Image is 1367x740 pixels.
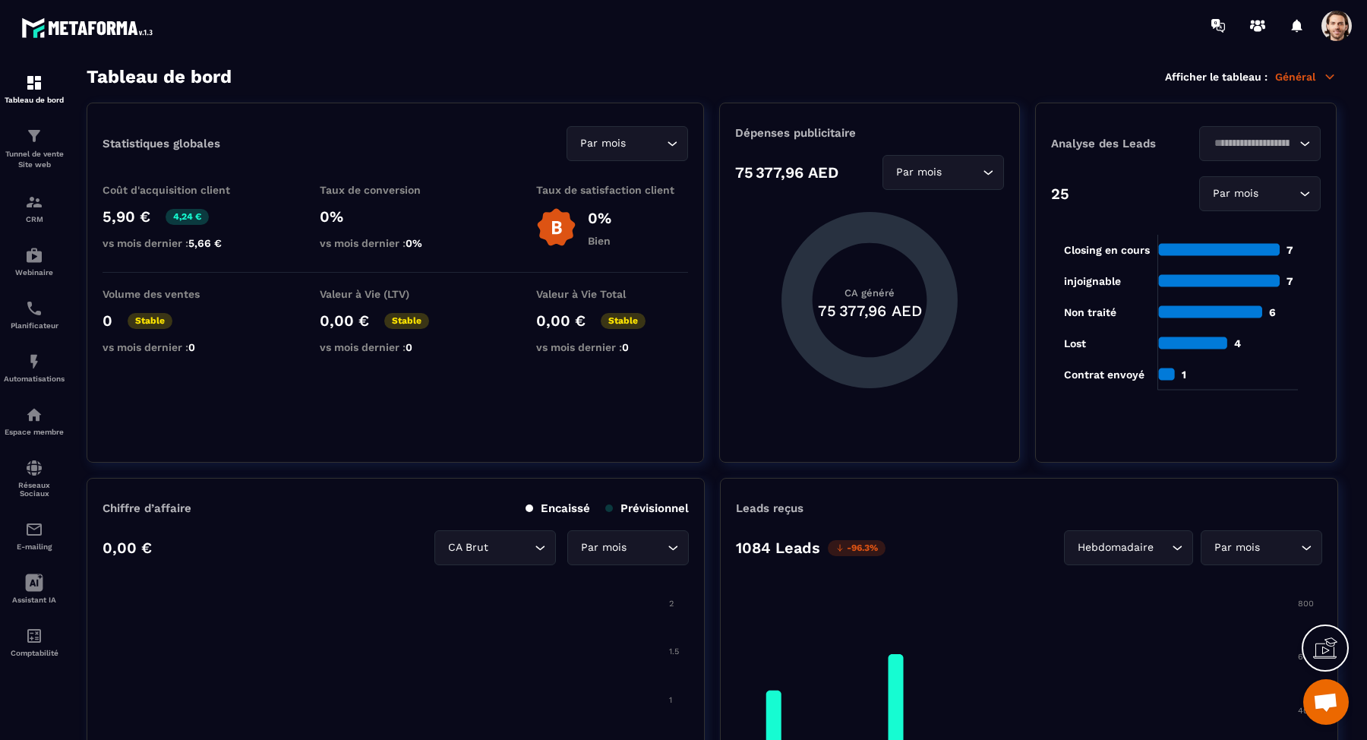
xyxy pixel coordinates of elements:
[1275,70,1337,84] p: Général
[25,127,43,145] img: formation
[4,321,65,330] p: Planificateur
[622,341,629,353] span: 0
[4,215,65,223] p: CRM
[567,126,688,161] div: Search for option
[669,599,674,609] tspan: 2
[491,539,531,556] input: Search for option
[320,311,369,330] p: 0,00 €
[1199,176,1321,211] div: Search for option
[1209,135,1296,152] input: Search for option
[320,184,472,196] p: Taux de conversion
[4,562,65,615] a: Assistant IA
[25,627,43,645] img: accountant
[630,539,664,556] input: Search for option
[945,164,979,181] input: Search for option
[25,406,43,424] img: automations
[444,539,491,556] span: CA Brut
[1209,185,1261,202] span: Par mois
[1064,306,1116,318] tspan: Non traité
[25,193,43,211] img: formation
[669,647,679,656] tspan: 1.5
[577,539,630,556] span: Par mois
[25,246,43,264] img: automations
[4,115,65,182] a: formationformationTunnel de vente Site web
[536,207,576,248] img: b-badge-o.b3b20ee6.svg
[103,501,191,515] p: Chiffre d’affaire
[320,237,472,249] p: vs mois dernier :
[166,209,209,225] p: 4,24 €
[384,313,429,329] p: Stable
[103,539,152,557] p: 0,00 €
[25,353,43,371] img: automations
[4,375,65,383] p: Automatisations
[526,501,590,515] p: Encaissé
[536,311,586,330] p: 0,00 €
[629,135,663,152] input: Search for option
[4,288,65,341] a: schedulerschedulerPlanificateur
[1064,530,1193,565] div: Search for option
[892,164,945,181] span: Par mois
[25,520,43,539] img: email
[4,149,65,170] p: Tunnel de vente Site web
[1263,539,1297,556] input: Search for option
[320,341,472,353] p: vs mois dernier :
[1157,539,1168,556] input: Search for option
[4,509,65,562] a: emailemailE-mailing
[103,137,220,150] p: Statistiques globales
[4,596,65,604] p: Assistant IA
[588,235,611,247] p: Bien
[536,341,688,353] p: vs mois dernier :
[406,237,422,249] span: 0%
[735,163,838,182] p: 75 377,96 AED
[25,459,43,477] img: social-network
[188,341,195,353] span: 0
[1064,337,1086,349] tspan: Lost
[25,74,43,92] img: formation
[103,184,254,196] p: Coût d'acquisition client
[1261,185,1296,202] input: Search for option
[1051,137,1186,150] p: Analyse des Leads
[4,428,65,436] p: Espace membre
[4,268,65,277] p: Webinaire
[1298,599,1314,609] tspan: 800
[1298,706,1314,716] tspan: 400
[1051,185,1069,203] p: 25
[103,237,254,249] p: vs mois dernier :
[434,530,556,565] div: Search for option
[103,341,254,353] p: vs mois dernier :
[1201,530,1322,565] div: Search for option
[4,235,65,288] a: automationsautomationsWebinaire
[320,288,472,300] p: Valeur à Vie (LTV)
[536,288,688,300] p: Valeur à Vie Total
[1074,539,1157,556] span: Hebdomadaire
[128,313,172,329] p: Stable
[406,341,412,353] span: 0
[1064,368,1144,381] tspan: Contrat envoyé
[1064,244,1150,257] tspan: Closing en cours
[4,481,65,498] p: Réseaux Sociaux
[4,62,65,115] a: formationformationTableau de bord
[1199,126,1321,161] div: Search for option
[188,237,222,249] span: 5,66 €
[4,96,65,104] p: Tableau de bord
[4,341,65,394] a: automationsautomationsAutomatisations
[103,311,112,330] p: 0
[1064,275,1121,288] tspan: injoignable
[882,155,1004,190] div: Search for option
[1165,71,1268,83] p: Afficher le tableau :
[576,135,629,152] span: Par mois
[735,126,1004,140] p: Dépenses publicitaire
[567,530,689,565] div: Search for option
[4,394,65,447] a: automationsautomationsEspace membre
[25,299,43,318] img: scheduler
[1298,652,1314,662] tspan: 600
[103,288,254,300] p: Volume des ventes
[669,695,672,705] tspan: 1
[1211,539,1263,556] span: Par mois
[736,501,803,515] p: Leads reçus
[736,539,820,557] p: 1084 Leads
[828,540,886,556] p: -96.3%
[320,207,472,226] p: 0%
[87,66,232,87] h3: Tableau de bord
[4,447,65,509] a: social-networksocial-networkRéseaux Sociaux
